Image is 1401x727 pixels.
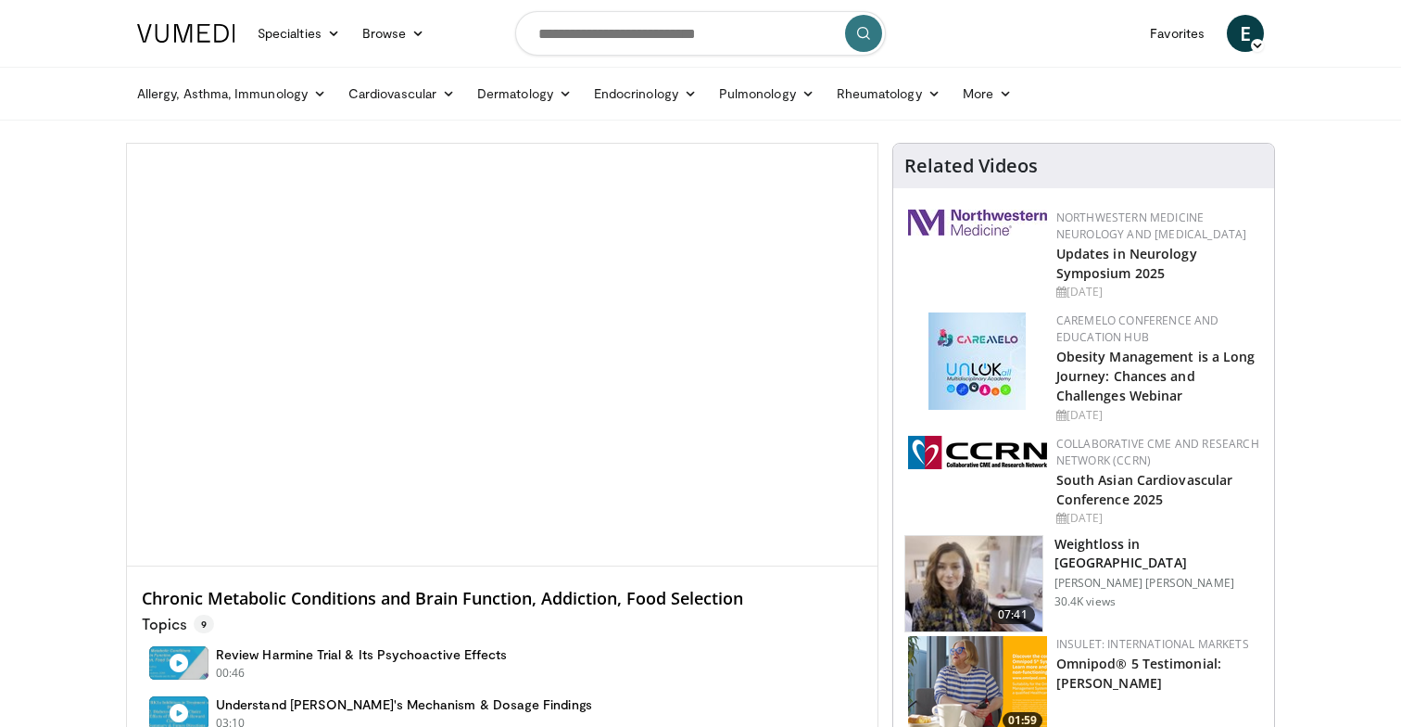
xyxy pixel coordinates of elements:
a: Omnipod® 5 Testimonial: [PERSON_NAME] [1056,655,1221,692]
a: Updates in Neurology Symposium 2025 [1056,245,1197,282]
a: South Asian Cardiovascular Conference 2025 [1056,471,1233,508]
p: 30.4K views [1054,594,1116,609]
h3: Weightloss in [GEOGRAPHIC_DATA] [1054,535,1263,572]
h4: Chronic Metabolic Conditions and Brain Function, Addiction, Food Selection [142,589,863,609]
img: a04ee3ba-8487-4636-b0fb-5e8d268f3737.png.150x105_q85_autocrop_double_scale_upscale_version-0.2.png [908,436,1047,469]
img: VuMedi Logo [137,24,235,43]
p: Topics [142,615,214,633]
a: Specialties [246,15,351,52]
a: Favorites [1139,15,1216,52]
div: [DATE] [1056,510,1259,527]
input: Search topics, interventions [515,11,886,56]
img: 9983fed1-7565-45be-8934-aef1103ce6e2.150x105_q85_crop-smart_upscale.jpg [905,536,1042,632]
a: Allergy, Asthma, Immunology [126,75,337,112]
a: More [952,75,1023,112]
a: Insulet: International Markets [1056,636,1249,652]
div: [DATE] [1056,407,1259,424]
a: Northwestern Medicine Neurology and [MEDICAL_DATA] [1056,210,1247,242]
a: 07:41 Weightloss in [GEOGRAPHIC_DATA] [PERSON_NAME] [PERSON_NAME] 30.4K views [904,535,1263,633]
a: Endocrinology [583,75,708,112]
a: Dermatology [466,75,583,112]
span: 9 [194,615,214,633]
a: Obesity Management is a Long Journey: Chances and Challenges Webinar [1056,348,1256,404]
a: Browse [351,15,436,52]
img: 2a462fb6-9365-492a-ac79-3166a6f924d8.png.150x105_q85_autocrop_double_scale_upscale_version-0.2.jpg [908,210,1047,236]
span: 07:41 [991,606,1035,624]
div: [DATE] [1056,284,1259,300]
a: CaReMeLO Conference and Education Hub [1056,312,1219,345]
a: Collaborative CME and Research Network (CCRN) [1056,436,1259,468]
a: E [1227,15,1264,52]
img: 45df64a9-a6de-482c-8a90-ada250f7980c.png.150x105_q85_autocrop_double_scale_upscale_version-0.2.jpg [928,312,1026,410]
h4: Related Videos [904,155,1038,177]
video-js: Video Player [127,144,877,567]
a: Pulmonology [708,75,826,112]
p: [PERSON_NAME] [PERSON_NAME] [1054,576,1263,591]
h4: Understand [PERSON_NAME]'s Mechanism & Dosage Findings [216,696,592,713]
a: Rheumatology [826,75,952,112]
h4: Review Harmine Trial & Its Psychoactive Effects [216,646,507,663]
p: 00:46 [216,665,246,682]
a: Cardiovascular [337,75,466,112]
